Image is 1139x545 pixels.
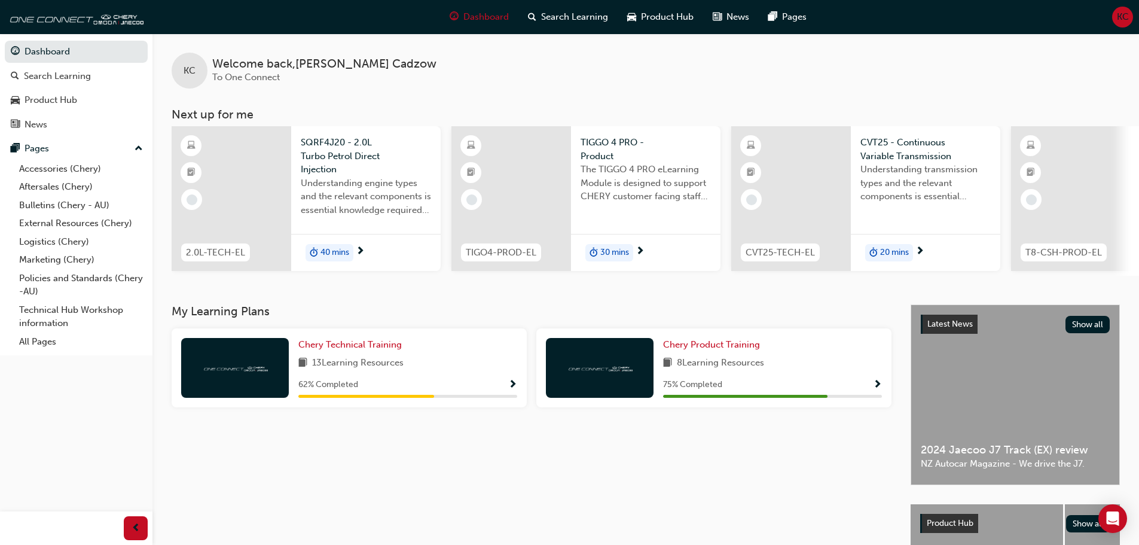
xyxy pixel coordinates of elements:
a: Latest NewsShow all [921,315,1110,334]
a: Technical Hub Workshop information [14,301,148,333]
span: up-icon [135,141,143,157]
span: CVT25 - Continuous Variable Transmission [860,136,991,163]
a: Policies and Standards (Chery -AU) [14,269,148,301]
button: Show Progress [873,377,882,392]
span: Understanding engine types and the relevant components is essential knowledge required for Servic... [301,176,431,217]
span: Dashboard [463,10,509,24]
span: book-icon [298,356,307,371]
a: Chery Technical Training [298,338,407,352]
a: CVT25-TECH-ELCVT25 - Continuous Variable TransmissionUnderstanding transmission types and the rel... [731,126,1000,271]
div: Pages [25,142,49,156]
span: learningResourceType_ELEARNING-icon [1027,138,1035,154]
span: 8 Learning Resources [677,356,764,371]
span: 2.0L-TECH-EL [186,246,245,260]
span: Understanding transmission types and the relevant components is essential knowledge required for ... [860,163,991,203]
img: oneconnect [567,362,633,373]
span: Pages [782,10,807,24]
span: next-icon [356,246,365,257]
span: CVT25-TECH-EL [746,246,815,260]
a: Product HubShow all [920,514,1110,533]
span: booktick-icon [747,165,755,181]
span: learningRecordVerb_NONE-icon [187,194,197,205]
span: learningRecordVerb_NONE-icon [466,194,477,205]
a: guage-iconDashboard [440,5,518,29]
span: duration-icon [590,245,598,261]
a: Aftersales (Chery) [14,178,148,196]
a: TIGO4-PROD-ELTIGGO 4 PRO - ProductThe TIGGO 4 PRO eLearning Module is designed to support CHERY c... [451,126,720,271]
a: All Pages [14,333,148,351]
span: KC [1117,10,1129,24]
span: Welcome back , [PERSON_NAME] Cadzow [212,57,436,71]
span: learningResourceType_ELEARNING-icon [467,138,475,154]
a: External Resources (Chery) [14,214,148,233]
h3: Next up for me [152,108,1139,121]
span: next-icon [915,246,924,257]
span: learningResourceType_ELEARNING-icon [747,138,755,154]
button: Show all [1066,515,1111,532]
a: Latest NewsShow all2024 Jaecoo J7 Track (EX) reviewNZ Autocar Magazine - We drive the J7. [911,305,1120,485]
span: Show Progress [508,380,517,391]
a: Chery Product Training [663,338,765,352]
span: 20 mins [880,246,909,260]
span: Latest News [927,319,973,329]
span: pages-icon [11,144,20,154]
span: car-icon [627,10,636,25]
a: search-iconSearch Learning [518,5,618,29]
div: Search Learning [24,69,91,83]
span: duration-icon [310,245,318,261]
span: news-icon [713,10,722,25]
button: DashboardSearch LearningProduct HubNews [5,38,148,138]
span: 13 Learning Resources [312,356,404,371]
span: duration-icon [869,245,878,261]
div: News [25,118,47,132]
span: guage-icon [450,10,459,25]
a: Product Hub [5,89,148,111]
span: pages-icon [768,10,777,25]
a: news-iconNews [703,5,759,29]
span: TIGO4-PROD-EL [466,246,536,260]
span: Show Progress [873,380,882,391]
span: guage-icon [11,47,20,57]
span: search-icon [528,10,536,25]
span: SQRF4J20 - 2.0L Turbo Petrol Direct Injection [301,136,431,176]
span: 2024 Jaecoo J7 Track (EX) review [921,443,1110,457]
span: 62 % Completed [298,378,358,392]
div: Product Hub [25,93,77,107]
button: Pages [5,138,148,160]
a: 2.0L-TECH-ELSQRF4J20 - 2.0L Turbo Petrol Direct InjectionUnderstanding engine types and the relev... [172,126,441,271]
span: NZ Autocar Magazine - We drive the J7. [921,457,1110,471]
button: Show Progress [508,377,517,392]
span: book-icon [663,356,672,371]
span: Product Hub [641,10,694,24]
span: news-icon [11,120,20,130]
a: car-iconProduct Hub [618,5,703,29]
span: learningRecordVerb_NONE-icon [746,194,757,205]
span: next-icon [636,246,645,257]
span: 75 % Completed [663,378,722,392]
span: Chery Technical Training [298,339,402,350]
span: T8-CSH-PROD-EL [1025,246,1102,260]
span: TIGGO 4 PRO - Product [581,136,711,163]
span: prev-icon [132,521,141,536]
span: Product Hub [927,518,973,528]
span: The TIGGO 4 PRO eLearning Module is designed to support CHERY customer facing staff with the prod... [581,163,711,203]
a: Marketing (Chery) [14,251,148,269]
span: car-icon [11,95,20,106]
a: Search Learning [5,65,148,87]
span: Search Learning [541,10,608,24]
a: Dashboard [5,41,148,63]
button: KC [1112,7,1133,28]
img: oneconnect [6,5,143,29]
span: search-icon [11,71,19,82]
span: learningRecordVerb_NONE-icon [1026,194,1037,205]
span: booktick-icon [467,165,475,181]
h3: My Learning Plans [172,305,891,318]
a: Bulletins (Chery - AU) [14,196,148,215]
span: Chery Product Training [663,339,760,350]
span: To One Connect [212,72,280,83]
span: learningResourceType_ELEARNING-icon [187,138,196,154]
a: Logistics (Chery) [14,233,148,251]
a: News [5,114,148,136]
